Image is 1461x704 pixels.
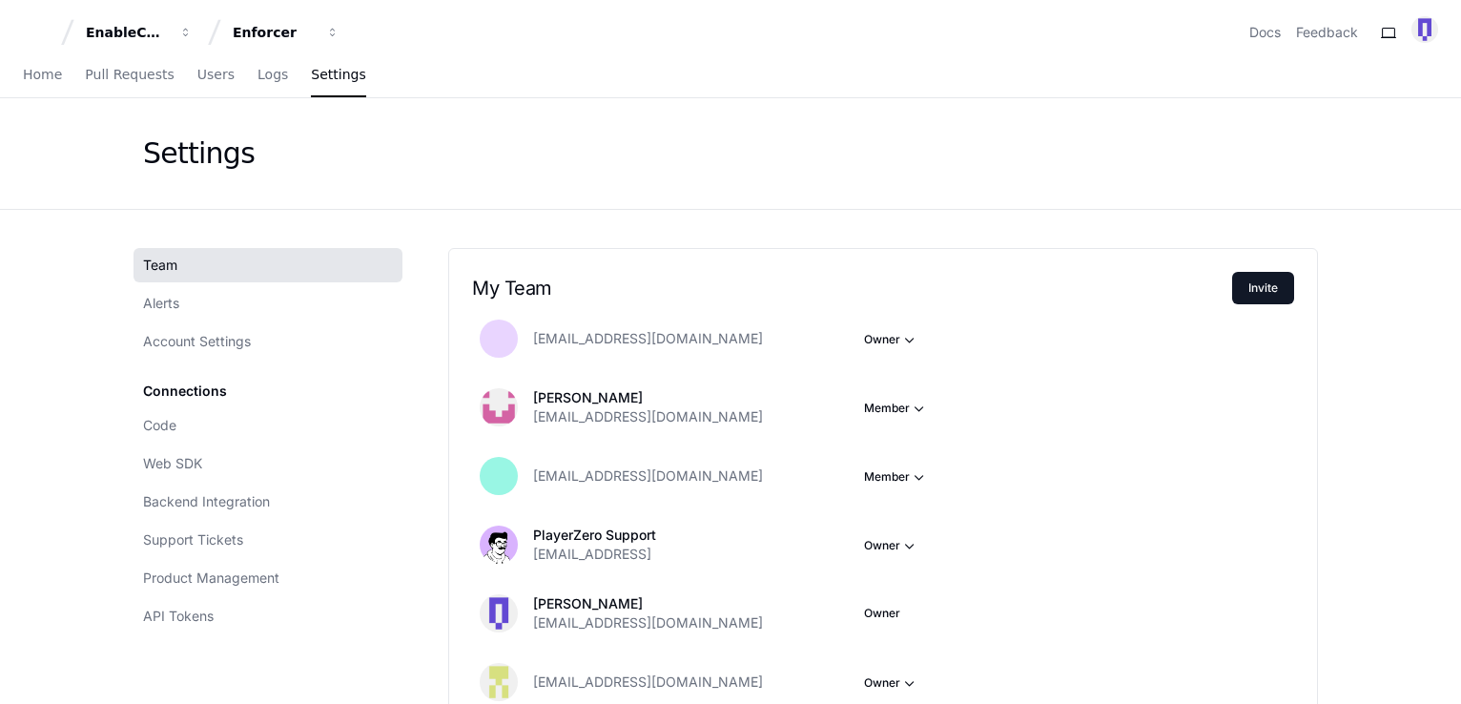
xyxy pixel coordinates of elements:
[86,23,168,42] div: EnableComp
[864,399,929,418] button: Member
[143,136,255,171] div: Settings
[197,53,235,97] a: Users
[23,69,62,80] span: Home
[533,466,763,486] span: [EMAIL_ADDRESS][DOMAIN_NAME]
[533,407,763,426] span: [EMAIL_ADDRESS][DOMAIN_NAME]
[134,485,402,519] a: Backend Integration
[533,329,763,348] span: [EMAIL_ADDRESS][DOMAIN_NAME]
[134,599,402,633] a: API Tokens
[533,526,656,545] p: PlayerZero Support
[85,69,174,80] span: Pull Requests
[143,332,251,351] span: Account Settings
[311,53,365,97] a: Settings
[134,324,402,359] a: Account Settings
[864,606,900,621] span: Owner
[143,294,179,313] span: Alerts
[134,523,402,557] a: Support Tickets
[143,607,214,626] span: API Tokens
[864,673,919,693] button: Owner
[864,467,929,487] button: Member
[143,256,177,275] span: Team
[143,569,279,588] span: Product Management
[480,526,518,564] img: avatar
[134,561,402,595] a: Product Management
[143,454,202,473] span: Web SDK
[134,248,402,282] a: Team
[864,330,919,349] button: Owner
[1400,641,1451,693] iframe: Open customer support
[533,545,651,564] span: [EMAIL_ADDRESS]
[197,69,235,80] span: Users
[1232,272,1294,304] button: Invite
[533,388,763,407] p: [PERSON_NAME]
[1296,23,1358,42] button: Feedback
[143,492,270,511] span: Backend Integration
[23,53,62,97] a: Home
[311,69,365,80] span: Settings
[533,613,763,632] span: [EMAIL_ADDRESS][DOMAIN_NAME]
[480,663,518,701] img: 143637009
[134,408,402,443] a: Code
[1249,23,1281,42] a: Docs
[233,23,315,42] div: Enforcer
[533,594,763,613] p: [PERSON_NAME]
[78,15,200,50] button: EnableComp
[533,673,763,692] span: [EMAIL_ADDRESS][DOMAIN_NAME]
[472,277,1232,300] h2: My Team
[257,53,288,97] a: Logs
[864,536,919,555] button: Owner
[480,388,518,426] img: 130081194
[143,530,243,549] span: Support Tickets
[225,15,347,50] button: Enforcer
[134,286,402,321] a: Alerts
[1411,16,1438,43] img: 120491586
[257,69,288,80] span: Logs
[134,446,402,481] a: Web SDK
[143,416,176,435] span: Code
[85,53,174,97] a: Pull Requests
[480,594,518,632] img: 120491586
